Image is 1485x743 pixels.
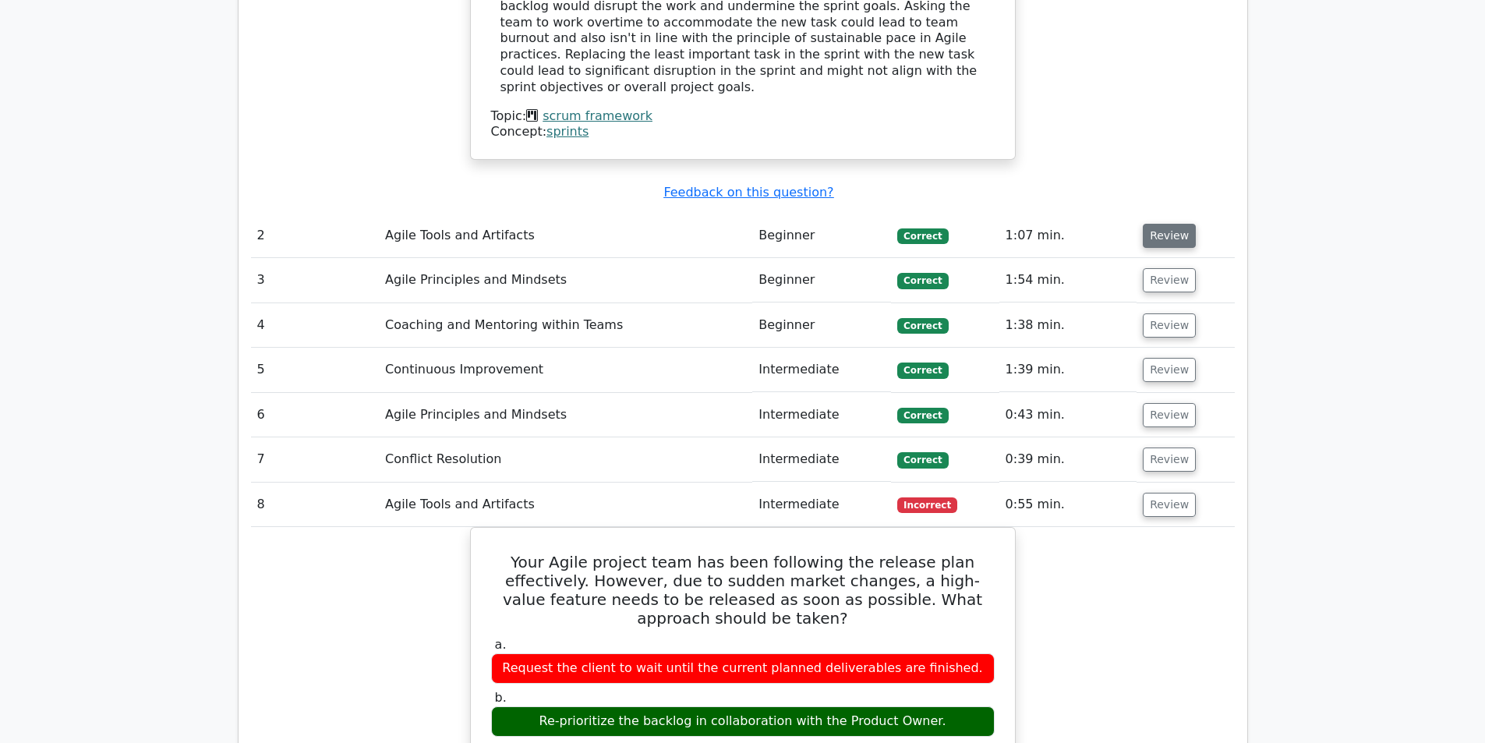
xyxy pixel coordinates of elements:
[543,108,652,123] a: scrum framework
[251,437,380,482] td: 7
[752,348,891,392] td: Intermediate
[491,124,995,140] div: Concept:
[491,108,995,125] div: Topic:
[1143,493,1196,517] button: Review
[1143,268,1196,292] button: Review
[379,348,752,392] td: Continuous Improvement
[251,348,380,392] td: 5
[379,258,752,303] td: Agile Principles and Mindsets
[490,553,996,628] h5: Your Agile project team has been following the release plan effectively. However, due to sudden m...
[752,303,891,348] td: Beginner
[495,690,507,705] span: b.
[491,706,995,737] div: Re-prioritize the backlog in collaboration with the Product Owner.
[379,393,752,437] td: Agile Principles and Mindsets
[1143,448,1196,472] button: Review
[999,348,1137,392] td: 1:39 min.
[251,303,380,348] td: 4
[999,437,1137,482] td: 0:39 min.
[251,258,380,303] td: 3
[752,393,891,437] td: Intermediate
[1143,358,1196,382] button: Review
[999,483,1137,527] td: 0:55 min.
[897,318,948,334] span: Correct
[1143,403,1196,427] button: Review
[1143,313,1196,338] button: Review
[495,637,507,652] span: a.
[752,483,891,527] td: Intermediate
[897,363,948,378] span: Correct
[999,393,1137,437] td: 0:43 min.
[546,124,589,139] a: sprints
[752,258,891,303] td: Beginner
[897,273,948,288] span: Correct
[251,214,380,258] td: 2
[897,452,948,468] span: Correct
[752,214,891,258] td: Beginner
[251,483,380,527] td: 8
[897,228,948,244] span: Correct
[999,258,1137,303] td: 1:54 min.
[251,393,380,437] td: 6
[999,303,1137,348] td: 1:38 min.
[379,303,752,348] td: Coaching and Mentoring within Teams
[1143,224,1196,248] button: Review
[752,437,891,482] td: Intermediate
[379,437,752,482] td: Conflict Resolution
[999,214,1137,258] td: 1:07 min.
[491,653,995,684] div: Request the client to wait until the current planned deliverables are finished.
[897,408,948,423] span: Correct
[663,185,833,200] a: Feedback on this question?
[897,497,957,513] span: Incorrect
[379,214,752,258] td: Agile Tools and Artifacts
[379,483,752,527] td: Agile Tools and Artifacts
